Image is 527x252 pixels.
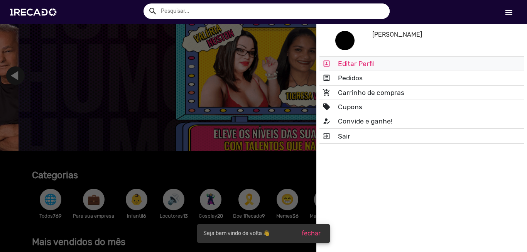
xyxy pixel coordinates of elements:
[323,117,332,126] mat-icon: Example home icon
[323,59,332,68] mat-icon: Example home icon
[319,129,524,143] a: Sair
[319,100,524,114] a: Cupons
[319,71,524,85] a: Pedidos
[145,4,159,17] button: Example home icon
[372,31,509,38] h5: [PERSON_NAME]
[504,8,513,17] mat-icon: Início
[319,86,524,100] a: Carrinho de compras
[155,3,390,19] input: Pesquisar...
[203,230,270,237] span: Seja bem vindo de volta 👋
[323,132,332,141] mat-icon: Example home icon
[323,102,332,112] mat-icon: Example home icon
[335,31,355,50] img: user%2FMiguel%20Eug%C3%AAnio.jpg
[319,57,524,71] a: Editar Perfil
[148,7,157,16] mat-icon: Example home icon
[296,227,327,240] button: fechar
[323,88,332,97] mat-icon: Example home icon
[302,230,321,237] span: fechar
[319,114,524,128] a: Convide e ganhe!
[323,73,332,83] mat-icon: Example home icon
